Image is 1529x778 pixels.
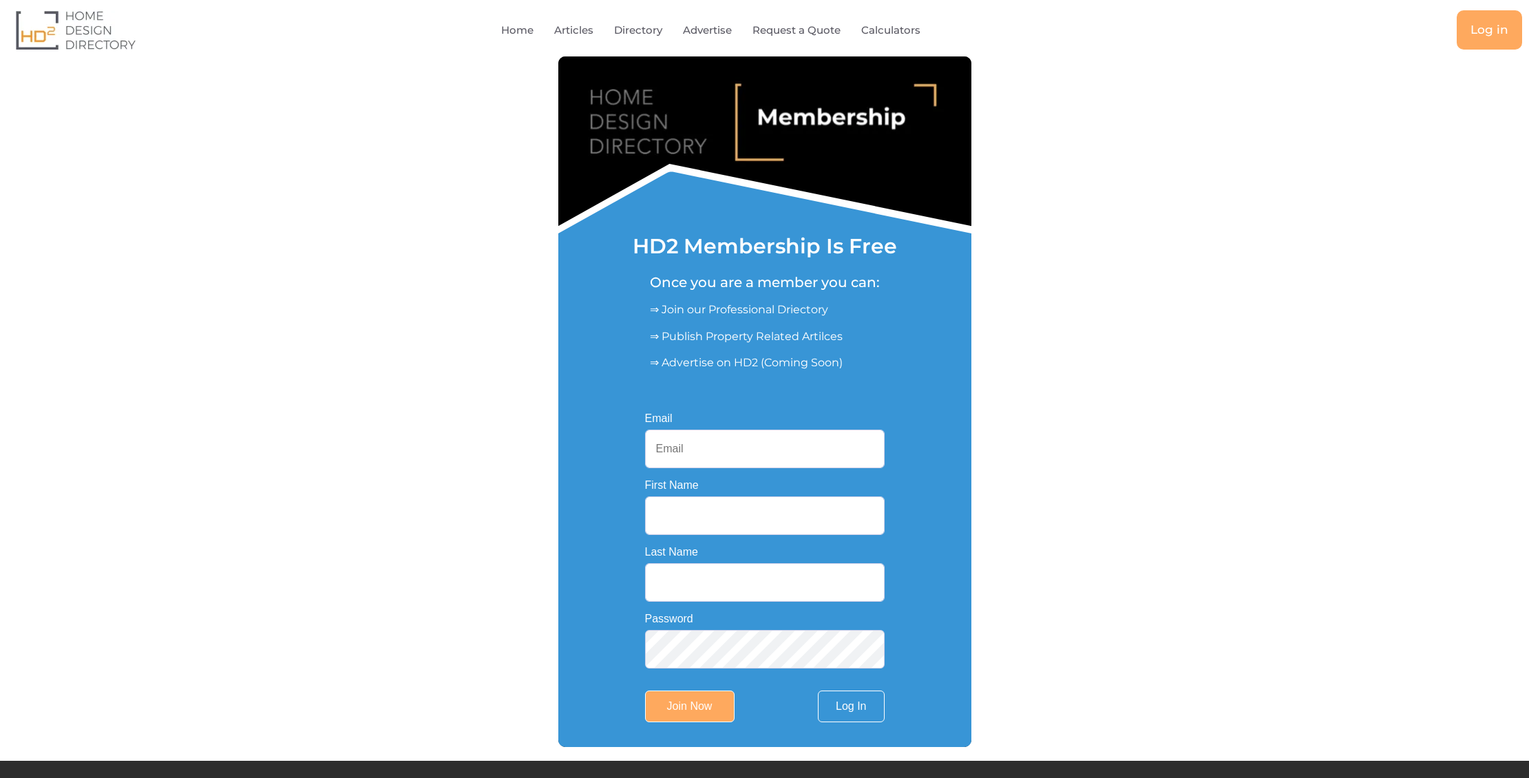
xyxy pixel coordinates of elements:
a: Log in [1457,10,1522,50]
a: Directory [614,14,662,46]
a: Advertise [683,14,732,46]
input: Email [645,430,885,468]
label: Password [645,613,693,624]
label: Last Name [645,547,698,558]
a: Home [501,14,534,46]
label: Email [645,413,673,424]
label: First Name [645,480,699,491]
a: Articles [554,14,593,46]
a: Request a Quote [752,14,841,46]
nav: Menu [310,14,1143,46]
span: Log in [1470,24,1508,36]
a: Log In [818,691,884,722]
h5: Once you are a member you can: [650,274,880,291]
input: Join Now [645,691,735,722]
p: ⇒ Join our Professional Driectory [650,302,880,318]
p: ⇒ Advertise on HD2 (Coming Soon) [650,355,880,371]
h1: HD2 Membership Is Free [633,236,897,257]
p: ⇒ Publish Property Related Artilces [650,328,880,345]
a: Calculators [861,14,920,46]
